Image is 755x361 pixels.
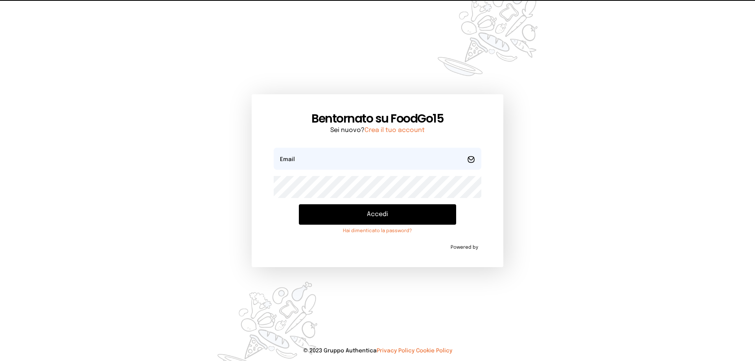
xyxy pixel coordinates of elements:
[299,204,456,225] button: Accedi
[13,347,742,355] p: © 2023 Gruppo Authentica
[299,228,456,234] a: Hai dimenticato la password?
[377,348,414,354] a: Privacy Policy
[451,244,478,251] span: Powered by
[274,126,481,135] p: Sei nuovo?
[274,112,481,126] h1: Bentornato su FoodGo15
[416,348,452,354] a: Cookie Policy
[365,127,425,134] a: Crea il tuo account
